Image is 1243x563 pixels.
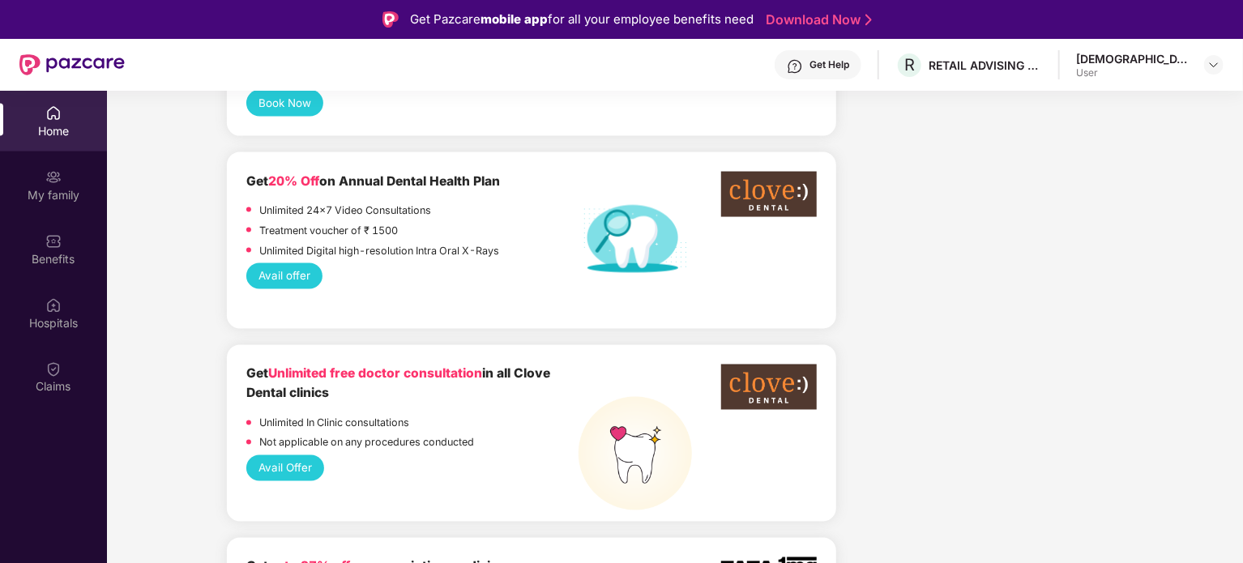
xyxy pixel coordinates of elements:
img: New Pazcare Logo [19,54,125,75]
strong: mobile app [481,11,548,27]
div: User [1076,66,1190,79]
img: Logo [382,11,399,28]
div: Get Pazcare for all your employee benefits need [410,10,754,29]
p: Unlimited 24x7 Video Consultations [259,203,431,219]
img: svg+xml;base64,PHN2ZyB3aWR0aD0iMjAiIGhlaWdodD0iMjAiIHZpZXdCb3g9IjAgMCAyMCAyMCIgZmlsbD0ibm9uZSIgeG... [45,169,62,186]
button: Book Now [246,90,324,116]
button: Avail offer [246,263,323,289]
b: Get in all Clove Dental clinics [246,366,550,402]
div: [DEMOGRAPHIC_DATA] [1076,51,1190,66]
img: svg+xml;base64,PHN2ZyBpZD0iSGVscC0zMngzMiIgeG1sbnM9Imh0dHA6Ly93d3cudzMub3JnLzIwMDAvc3ZnIiB3aWR0aD... [787,58,803,75]
a: Download Now [766,11,867,28]
button: Avail Offer [246,455,325,481]
img: teeth%20high.png [579,397,692,510]
img: svg+xml;base64,PHN2ZyBpZD0iQ2xhaW0iIHhtbG5zPSJodHRwOi8vd3d3LnczLm9yZy8yMDAwL3N2ZyIgd2lkdGg9IjIwIi... [45,361,62,377]
div: Get Help [809,58,849,71]
div: RETAIL ADVISING SERVICES LLP [929,58,1042,73]
span: R [904,55,915,75]
p: Not applicable on any procedures conducted [259,435,474,451]
img: clove-dental%20png.png [721,365,816,410]
p: Unlimited In Clinic consultations [259,416,409,432]
img: Dental%20helath%20plan.png [579,204,692,275]
img: Stroke [865,11,872,28]
p: Unlimited Digital high-resolution Intra Oral X-Rays [259,243,499,259]
p: Treatment voucher of ₹ 1500 [259,223,398,239]
img: svg+xml;base64,PHN2ZyBpZD0iSG9zcGl0YWxzIiB4bWxucz0iaHR0cDovL3d3dy53My5vcmcvMjAwMC9zdmciIHdpZHRoPS... [45,297,62,313]
img: svg+xml;base64,PHN2ZyBpZD0iRHJvcGRvd24tMzJ4MzIiIHhtbG5zPSJodHRwOi8vd3d3LnczLm9yZy8yMDAwL3N2ZyIgd2... [1207,58,1220,71]
img: clove-dental%20png.png [721,172,816,217]
span: 20% Off [268,173,319,189]
img: svg+xml;base64,PHN2ZyBpZD0iSG9tZSIgeG1sbnM9Imh0dHA6Ly93d3cudzMub3JnLzIwMDAvc3ZnIiB3aWR0aD0iMjAiIG... [45,105,62,122]
span: Unlimited free doctor consultation [268,366,482,382]
img: svg+xml;base64,PHN2ZyBpZD0iQmVuZWZpdHMiIHhtbG5zPSJodHRwOi8vd3d3LnczLm9yZy8yMDAwL3N2ZyIgd2lkdGg9Ij... [45,233,62,250]
b: Get on Annual Dental Health Plan [246,173,500,189]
